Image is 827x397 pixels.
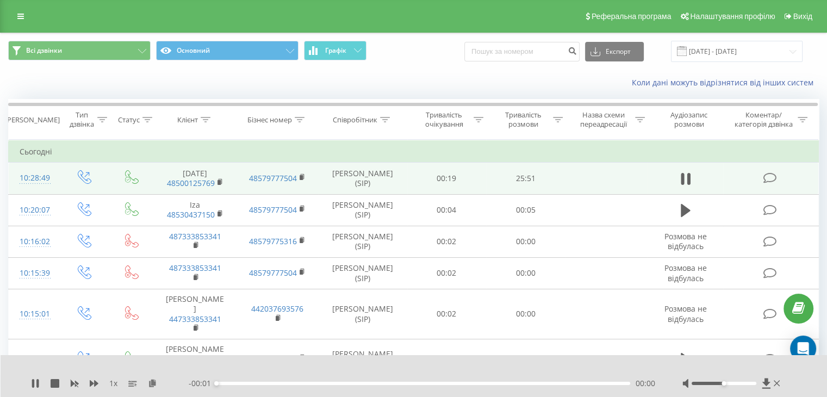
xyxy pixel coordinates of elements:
a: 48579777504 [249,268,297,278]
td: 00:02 [407,226,486,257]
a: 447333853341 [169,314,221,324]
div: 10:15:39 [20,263,48,284]
td: Iza [154,194,236,226]
span: Розмова не відбулась [664,231,707,251]
div: Бізнес номер [247,115,292,125]
div: 10:05:04 [20,349,48,370]
td: 00:04 [407,194,486,226]
a: 442037693576 [251,303,303,314]
td: [PERSON_NAME] [154,339,236,379]
button: Графік [304,41,366,60]
div: Тип дзвінка [69,110,94,129]
span: Реферальна програма [592,12,671,21]
a: 48579777504 [249,204,297,215]
span: Розмова не відбулась [664,303,707,324]
span: 1 x [109,378,117,389]
div: 10:28:49 [20,168,48,189]
input: Пошук за номером [464,42,580,61]
div: Accessibility label [214,381,219,386]
td: [PERSON_NAME] (SIP) [319,339,407,379]
td: 00:05 [486,194,565,226]
div: Аудіозапис розмови [657,110,721,129]
div: 10:20:07 [20,200,48,221]
div: Клієнт [177,115,198,125]
a: 48579777504 [249,173,297,183]
a: 48579775316 [249,236,297,246]
div: [PERSON_NAME] [5,115,60,125]
div: Коментар/категорія дзвінка [731,110,795,129]
span: Налаштування профілю [690,12,775,21]
td: 00:00 [486,226,565,257]
td: 02:37 [486,339,565,379]
a: 48530437150 [167,209,215,220]
td: 00:00 [486,257,565,289]
div: 10:15:01 [20,303,48,325]
td: 00:20 [407,339,486,379]
a: 487333853341 [169,231,221,241]
span: Розмова не відбулась [664,263,707,283]
td: [PERSON_NAME] (SIP) [319,257,407,289]
button: Всі дзвінки [8,41,151,60]
a: 48579777504 [249,353,297,364]
a: Коли дані можуть відрізнятися вiд інших систем [632,77,819,88]
td: 25:51 [486,163,565,194]
span: Графік [325,47,346,54]
td: 00:02 [407,289,486,339]
div: Open Intercom Messenger [790,336,816,362]
td: Сьогодні [9,141,819,163]
td: 00:02 [407,257,486,289]
a: 48500125769 [167,178,215,188]
td: [DATE] [154,163,236,194]
span: Вихід [793,12,812,21]
td: [PERSON_NAME] (SIP) [319,289,407,339]
td: [PERSON_NAME] (SIP) [319,194,407,226]
button: Основний [156,41,299,60]
span: 00:00 [636,378,655,389]
td: [PERSON_NAME] [154,289,236,339]
td: [PERSON_NAME] (SIP) [319,226,407,257]
a: 487333853341 [169,263,221,273]
div: Тривалість очікування [417,110,471,129]
td: 00:19 [407,163,486,194]
div: Статус [118,115,140,125]
span: - 00:01 [189,378,216,389]
div: Accessibility label [722,381,726,386]
td: 00:00 [486,289,565,339]
div: 10:16:02 [20,231,48,252]
div: Назва схеми переадресації [575,110,632,129]
td: [PERSON_NAME] (SIP) [319,163,407,194]
span: Всі дзвінки [26,46,62,55]
button: Експорт [585,42,644,61]
div: Співробітник [333,115,377,125]
div: Тривалість розмови [496,110,550,129]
